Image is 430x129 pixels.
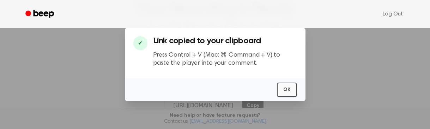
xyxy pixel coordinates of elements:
button: OK [277,83,297,97]
p: Press Control + V (Mac: ⌘ Command + V) to paste the player into your comment. [153,51,297,67]
a: Log Out [376,6,410,22]
div: ✔ [133,36,147,50]
a: Beep [20,7,60,21]
h3: Link copied to your clipboard [153,36,297,46]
